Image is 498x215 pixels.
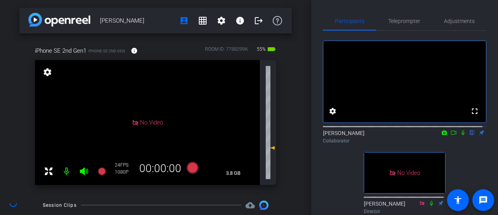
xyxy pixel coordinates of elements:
[256,43,267,55] span: 55%
[335,18,365,24] span: Participants
[205,46,248,57] div: ROOM ID: 77882996
[100,13,175,28] span: [PERSON_NAME]
[388,18,420,24] span: Teleprompter
[115,169,134,175] div: 1080P
[115,162,134,168] div: 24
[131,47,138,54] mat-icon: info
[245,201,255,210] mat-icon: cloud_upload
[28,13,90,27] img: app-logo
[254,16,263,25] mat-icon: logout
[267,44,276,54] mat-icon: battery_std
[35,46,86,55] span: iPhone SE 2nd Gen1
[235,16,245,25] mat-icon: info
[468,129,477,136] mat-icon: flip
[217,16,226,25] mat-icon: settings
[42,68,53,77] mat-icon: settings
[397,169,420,176] span: No Video
[470,107,479,116] mat-icon: fullscreen
[453,195,463,205] mat-icon: accessibility
[266,143,275,153] mat-icon: -9 dB
[88,48,125,54] span: iPhone SE 2nd Gen
[323,137,486,144] div: Collaborator
[134,162,186,175] div: 00:00:00
[43,201,77,209] div: Session Clips
[479,195,488,205] mat-icon: message
[223,169,243,178] span: 3.8 GB
[120,162,128,168] span: FPS
[364,200,445,215] div: [PERSON_NAME]
[179,16,189,25] mat-icon: account_box
[444,18,475,24] span: Adjustments
[323,129,486,144] div: [PERSON_NAME]
[245,201,255,210] span: Destinations for your clips
[198,16,207,25] mat-icon: grid_on
[259,201,268,210] img: Session clips
[328,107,337,116] mat-icon: settings
[364,208,445,215] div: Director
[140,119,163,126] span: No Video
